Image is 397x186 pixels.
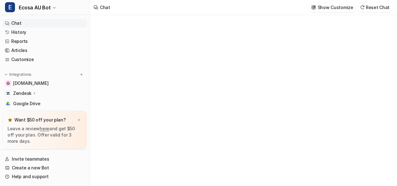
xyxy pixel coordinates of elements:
a: Help and support [2,172,87,181]
button: Reset Chat [358,3,392,12]
a: Invite teammates [2,155,87,163]
img: www.ecosa.com.au [6,81,10,85]
a: Reports [2,37,87,46]
p: Show Customize [318,4,353,11]
div: Chat [100,4,110,11]
button: Integrations [2,71,33,78]
img: menu_add.svg [79,72,84,77]
a: Customize [2,55,87,64]
p: Zendesk [13,90,32,96]
a: Articles [2,46,87,55]
img: star [7,117,12,122]
p: Integrations [9,72,32,77]
a: History [2,28,87,37]
a: www.ecosa.com.au[DOMAIN_NAME] [2,79,87,88]
a: Google DriveGoogle Drive [2,99,87,108]
p: Leave a review and get $50 off your plan. Offer valid for 3 more days. [7,126,82,144]
img: x [77,118,81,122]
span: Google Drive [13,101,41,107]
button: Show Customize [310,3,356,12]
span: Ecosa AU Bot [19,3,51,12]
a: Chat [2,19,87,28]
a: here [40,126,49,131]
img: Google Drive [6,102,10,106]
a: Create a new Bot [2,163,87,172]
span: E [5,2,15,12]
img: expand menu [4,72,8,77]
img: Zendesk [6,91,10,95]
span: [DOMAIN_NAME] [13,80,48,86]
img: reset [360,5,365,10]
p: Want $50 off your plan? [14,117,66,123]
img: customize [311,5,316,10]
